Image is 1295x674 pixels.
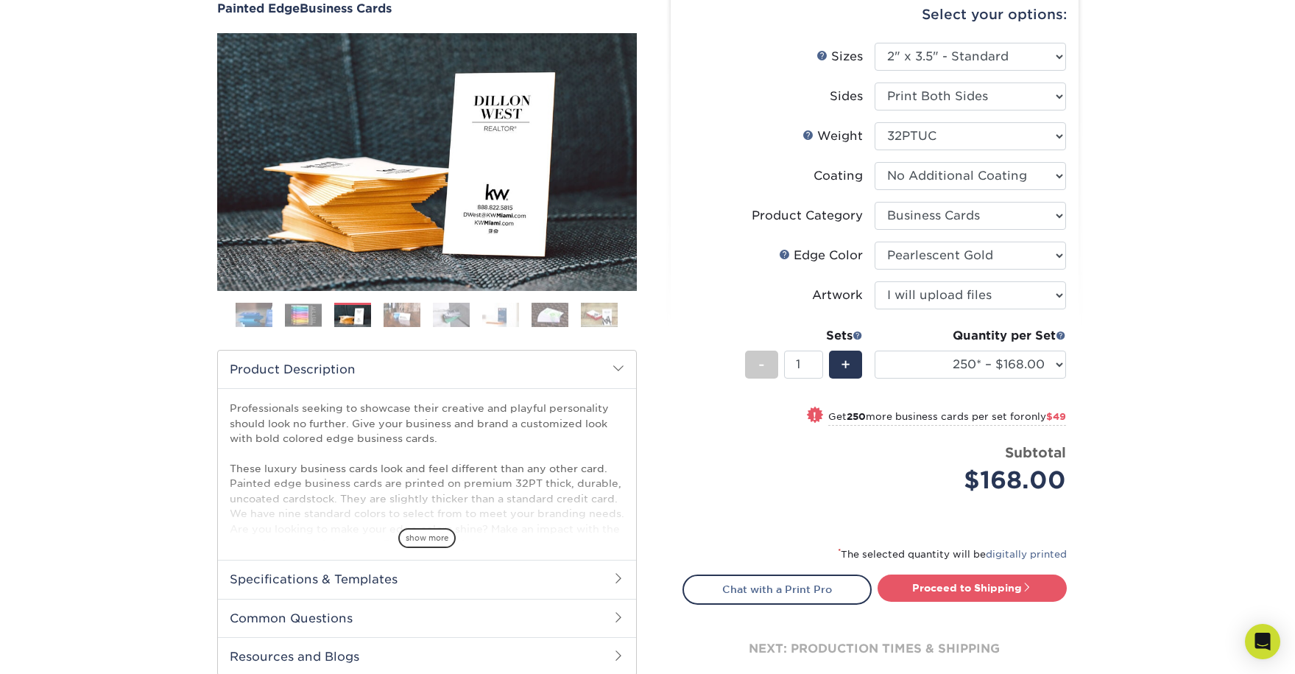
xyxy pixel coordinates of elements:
div: Quantity per Set [875,327,1066,345]
span: - [758,354,765,376]
div: Sides [830,88,863,105]
div: Sets [745,327,863,345]
img: Business Cards 01 [236,297,272,334]
h2: Specifications & Templates [218,560,636,598]
div: Sizes [816,48,863,66]
span: + [841,354,850,376]
img: Painted Edge 03 [217,17,637,307]
span: $49 [1046,411,1066,422]
img: Business Cards 08 [581,302,618,328]
strong: 250 [847,411,866,422]
small: Get more business cards per set for [828,411,1066,426]
img: Business Cards 07 [532,302,568,328]
div: $168.00 [886,463,1066,498]
a: Painted EdgeBusiness Cards [217,1,637,15]
div: Artwork [812,287,863,304]
h2: Common Questions [218,599,636,637]
a: Chat with a Print Pro [682,575,872,604]
img: Business Cards 02 [285,303,322,326]
span: Painted Edge [217,1,300,15]
span: ! [813,408,816,424]
h2: Product Description [218,351,636,388]
div: Open Intercom Messenger [1245,624,1280,659]
div: Weight [802,127,863,145]
img: Business Cards 06 [482,302,519,328]
div: Edge Color [779,247,863,264]
a: digitally printed [986,549,1067,560]
img: Business Cards 05 [433,302,470,328]
div: Product Category [752,207,863,225]
strong: Subtotal [1005,444,1066,460]
h1: Business Cards [217,1,637,15]
small: The selected quantity will be [838,549,1067,560]
span: show more [398,528,456,548]
img: Business Cards 04 [384,302,420,328]
div: Coating [814,167,863,185]
a: Proceed to Shipping [878,575,1067,601]
span: only [1025,411,1066,422]
img: Business Cards 03 [334,303,371,329]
